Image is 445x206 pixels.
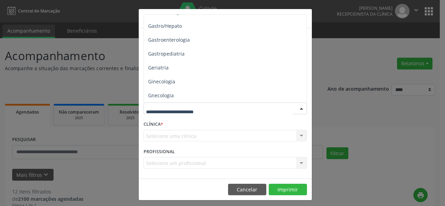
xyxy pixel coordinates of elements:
span: Ginecologia [148,78,175,85]
button: Close [298,9,312,26]
span: Gastroenterologia [148,36,190,43]
span: Gastro/Hepato [148,23,182,29]
h5: Relatório de agendamentos [144,14,223,23]
label: PROFISSIONAL [144,146,175,157]
button: Cancelar [228,184,266,196]
span: Geriatria [148,64,169,71]
span: Gnecologia [148,92,174,99]
button: Imprimir [269,184,307,196]
label: CLÍNICA [144,119,163,130]
span: Gastropediatria [148,50,185,57]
